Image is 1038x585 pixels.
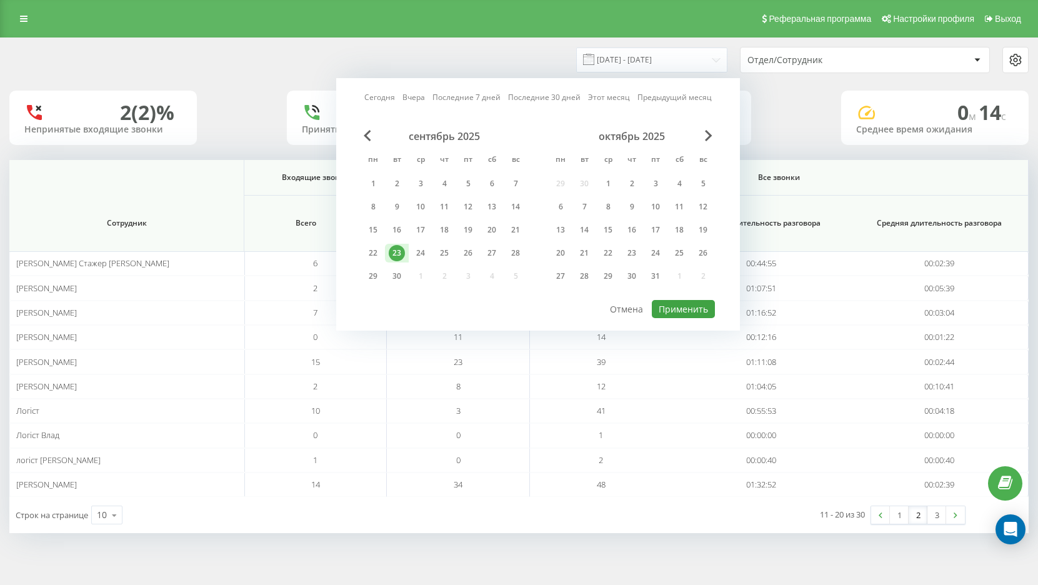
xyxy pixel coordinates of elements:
div: 3 [647,176,664,192]
span: 3 [456,405,461,416]
div: 14 [576,222,592,238]
div: вс 26 окт. 2025 г. [691,244,715,262]
div: пн 20 окт. 2025 г. [549,244,572,262]
span: 0 [957,99,979,126]
td: 00:00:00 [851,423,1029,447]
div: пн 15 сент. 2025 г. [361,221,385,239]
td: 00:05:39 [851,276,1029,300]
abbr: пятница [646,151,665,170]
td: 01:04:05 [672,374,851,399]
div: Open Intercom Messenger [996,514,1026,544]
div: вс 19 окт. 2025 г. [691,221,715,239]
div: 21 [576,245,592,261]
div: 3 [412,176,429,192]
abbr: вторник [575,151,594,170]
div: чт 25 сент. 2025 г. [432,244,456,262]
div: пт 31 окт. 2025 г. [644,267,667,286]
div: 19 [695,222,711,238]
div: пн 13 окт. 2025 г. [549,221,572,239]
span: [PERSON_NAME] [16,282,77,294]
span: 14 [311,479,320,490]
span: 0 [456,429,461,441]
td: 00:10:41 [851,374,1029,399]
span: логіст [PERSON_NAME] [16,454,101,466]
div: 11 [436,199,452,215]
div: пт 10 окт. 2025 г. [644,197,667,216]
abbr: среда [599,151,617,170]
a: 2 [909,506,927,524]
div: вт 16 сент. 2025 г. [385,221,409,239]
td: 01:11:08 [672,349,851,374]
div: сб 13 сент. 2025 г. [480,197,504,216]
td: 00:44:55 [672,251,851,276]
abbr: воскресенье [694,151,712,170]
span: Общая длительность разговора [687,218,836,228]
a: Этот месяц [588,91,630,103]
button: Применить [652,300,715,318]
div: пт 19 сент. 2025 г. [456,221,480,239]
div: 10 [97,509,107,521]
div: 29 [365,268,381,284]
div: 1 [600,176,616,192]
span: 7 [313,307,317,318]
div: 7 [576,199,592,215]
div: ср 8 окт. 2025 г. [596,197,620,216]
abbr: понедельник [364,151,382,170]
span: 0 [313,429,317,441]
div: пн 27 окт. 2025 г. [549,267,572,286]
div: вт 30 сент. 2025 г. [385,267,409,286]
div: 8 [365,199,381,215]
div: ср 15 окт. 2025 г. [596,221,620,239]
div: 15 [365,222,381,238]
div: 23 [389,245,405,261]
div: 13 [484,199,500,215]
div: 9 [389,199,405,215]
div: 18 [671,222,687,238]
td: 01:32:52 [672,472,851,497]
span: 39 [597,356,606,367]
a: 1 [890,506,909,524]
abbr: среда [411,151,430,170]
span: 15 [311,356,320,367]
div: 20 [552,245,569,261]
div: 27 [552,268,569,284]
td: 00:00:40 [851,448,1029,472]
div: сб 18 окт. 2025 г. [667,221,691,239]
td: 00:03:04 [851,301,1029,325]
div: вт 7 окт. 2025 г. [572,197,596,216]
td: 00:02:39 [851,251,1029,276]
span: 1 [599,429,603,441]
span: c [1001,109,1006,123]
span: Выход [995,14,1021,24]
div: сб 25 окт. 2025 г. [667,244,691,262]
div: 7 [507,176,524,192]
span: Все звонки [560,172,997,182]
td: 00:12:16 [672,325,851,349]
div: Принятые входящие звонки [302,124,459,135]
div: 16 [389,222,405,238]
span: [PERSON_NAME] [16,381,77,392]
div: ср 24 сент. 2025 г. [409,244,432,262]
span: Сотрудник [27,218,227,228]
td: 00:55:53 [672,399,851,423]
span: Реферальная программа [769,14,871,24]
span: 14 [979,99,1006,126]
div: пн 8 сент. 2025 г. [361,197,385,216]
td: 00:02:44 [851,349,1029,374]
td: 00:01:22 [851,325,1029,349]
span: 2 [313,282,317,294]
div: пн 1 сент. 2025 г. [361,174,385,193]
div: сб 11 окт. 2025 г. [667,197,691,216]
div: пн 29 сент. 2025 г. [361,267,385,286]
div: 17 [647,222,664,238]
span: 6 [313,257,317,269]
div: пт 17 окт. 2025 г. [644,221,667,239]
span: Previous Month [364,130,371,141]
div: Среднее время ожидания [856,124,1014,135]
div: вт 9 сент. 2025 г. [385,197,409,216]
div: 10 [412,199,429,215]
span: 1 [313,454,317,466]
span: Логіст [16,405,39,416]
div: 27 [484,245,500,261]
div: 15 [600,222,616,238]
